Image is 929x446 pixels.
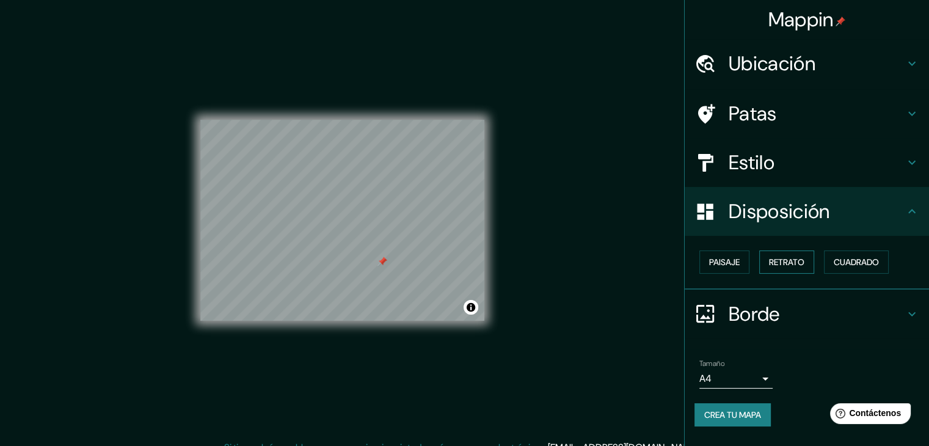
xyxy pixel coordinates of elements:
font: Borde [729,301,780,327]
div: Disposición [685,187,929,236]
font: Ubicación [729,51,815,76]
font: Cuadrado [834,257,879,268]
img: pin-icon.png [836,16,845,26]
font: Estilo [729,150,774,175]
button: Cuadrado [824,250,889,274]
div: Patas [685,89,929,138]
div: Borde [685,290,929,338]
font: Crea tu mapa [704,409,761,420]
button: Retrato [759,250,814,274]
div: A4 [699,369,773,389]
div: Estilo [685,138,929,187]
font: Disposición [729,199,829,224]
button: Activar o desactivar atribución [464,300,478,315]
canvas: Mapa [200,120,484,321]
font: Patas [729,101,777,126]
button: Paisaje [699,250,749,274]
iframe: Lanzador de widgets de ayuda [820,398,916,433]
font: Paisaje [709,257,740,268]
button: Crea tu mapa [694,403,771,426]
font: Retrato [769,257,804,268]
font: Tamaño [699,359,724,368]
font: A4 [699,372,712,385]
div: Ubicación [685,39,929,88]
font: Mappin [768,7,834,32]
